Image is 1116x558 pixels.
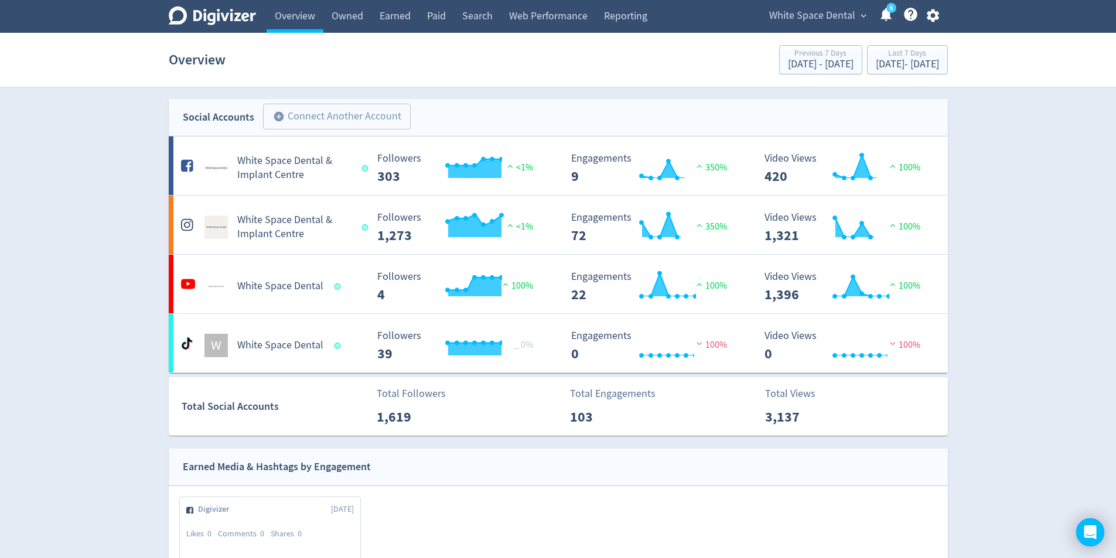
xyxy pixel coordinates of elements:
[1076,518,1104,546] div: Open Intercom Messenger
[183,458,371,475] div: Earned Media & Hashtags by Engagement
[362,165,372,172] span: Data last synced: 23 Sep 2025, 6:02am (AEST)
[694,162,705,170] img: positive-performance.svg
[198,504,236,515] span: Digivizer
[887,280,920,292] span: 100%
[694,339,705,348] img: negative-performance.svg
[887,162,920,173] span: 100%
[886,3,896,13] a: 5
[504,221,533,232] span: <1%
[237,338,323,352] h5: White Space Dental
[570,406,637,427] p: 103
[371,271,547,302] svg: Followers ---
[169,41,226,78] h1: Overview
[759,330,934,361] svg: Video Views 0
[779,45,862,74] button: Previous 7 Days[DATE] - [DATE]
[169,314,948,372] a: WWhite Space Dental Followers --- _ 0% Followers 39 Engagements 0 Engagements 0 100% Video Views ...
[887,280,899,289] img: positive-performance.svg
[169,255,948,313] a: White Space Dental undefinedWhite Space Dental Followers --- Followers 4 100% Engagements 22 Enga...
[887,162,899,170] img: positive-performance.svg
[565,212,741,243] svg: Engagements 72
[514,339,533,351] span: _ 0%
[694,280,705,289] img: positive-performance.svg
[887,339,899,348] img: negative-performance.svg
[271,528,308,540] div: Shares
[694,221,727,232] span: 350%
[377,406,444,427] p: 1,619
[362,224,372,231] span: Data last synced: 23 Sep 2025, 6:02am (AEST)
[334,283,344,290] span: Data last synced: 23 Sep 2025, 6:02am (AEST)
[769,6,855,25] span: White Space Dental
[765,6,869,25] button: White Space Dental
[887,221,899,230] img: positive-performance.svg
[218,528,271,540] div: Comments
[504,162,516,170] img: positive-performance.svg
[237,279,323,293] h5: White Space Dental
[565,271,741,302] svg: Engagements 22
[765,386,832,402] p: Total Views
[204,275,228,298] img: White Space Dental undefined
[237,154,351,182] h5: White Space Dental & Implant Centre
[169,136,948,195] a: White Space Dental & Implant Centre undefinedWhite Space Dental & Implant Centre Followers --- Fo...
[237,213,351,241] h5: White Space Dental & Implant Centre
[371,212,547,243] svg: Followers ---
[377,386,446,402] p: Total Followers
[331,504,354,515] span: [DATE]
[565,153,741,184] svg: Engagements 9
[788,59,854,70] div: [DATE] - [DATE]
[371,153,547,184] svg: Followers ---
[371,330,547,361] svg: Followers ---
[858,11,869,21] span: expand_more
[694,339,727,351] span: 100%
[694,221,705,230] img: positive-performance.svg
[183,109,254,126] div: Social Accounts
[273,111,285,122] span: add_circle
[186,528,218,540] div: Likes
[207,528,211,539] span: 0
[254,105,411,129] a: Connect Another Account
[765,406,832,427] p: 3,137
[500,280,511,289] img: positive-performance.svg
[788,49,854,59] div: Previous 7 Days
[204,156,228,180] img: White Space Dental & Implant Centre undefined
[500,280,533,292] span: 100%
[504,162,533,173] span: <1%
[204,215,228,239] img: White Space Dental & Implant Centre undefined
[887,339,920,351] span: 100%
[694,280,727,292] span: 100%
[565,330,741,361] svg: Engagements 0
[867,45,948,74] button: Last 7 Days[DATE]- [DATE]
[204,334,228,357] div: W
[759,271,934,302] svg: Video Views 1,396
[876,49,939,59] div: Last 7 Days
[759,153,934,184] svg: Video Views 420
[504,221,516,230] img: positive-performance.svg
[260,528,264,539] span: 0
[876,59,939,70] div: [DATE] - [DATE]
[169,196,948,254] a: White Space Dental & Implant Centre undefinedWhite Space Dental & Implant Centre Followers --- Fo...
[694,162,727,173] span: 350%
[887,221,920,232] span: 100%
[570,386,656,402] p: Total Engagements
[334,343,344,349] span: Data last synced: 23 Sep 2025, 7:02am (AEST)
[182,398,368,415] div: Total Social Accounts
[298,528,302,539] span: 0
[759,212,934,243] svg: Video Views 1,321
[263,104,411,129] button: Connect Another Account
[889,4,892,12] text: 5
